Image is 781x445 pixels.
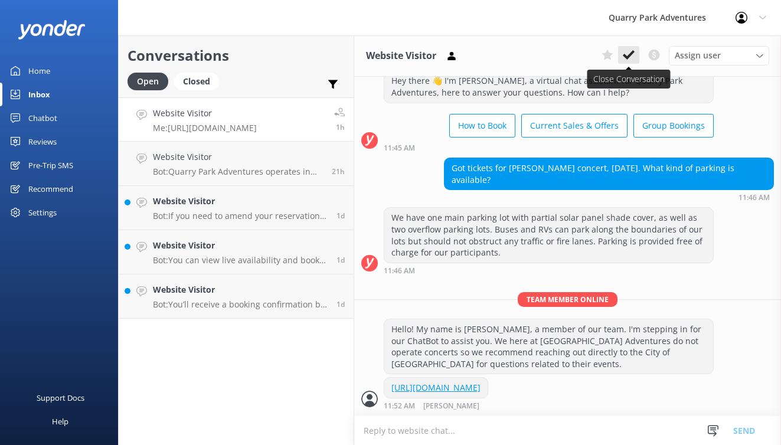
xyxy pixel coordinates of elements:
p: Me: [URL][DOMAIN_NAME] [153,123,257,133]
span: Sep 20 2025 06:20pm (UTC -07:00) America/Tijuana [336,299,345,309]
div: Home [28,59,50,83]
span: Sep 20 2025 07:47pm (UTC -07:00) America/Tijuana [336,255,345,265]
h4: Website Visitor [153,195,328,208]
div: Got tickets for [PERSON_NAME] concert, [DATE]. What kind of parking is available? [445,158,773,189]
div: Chatbot [28,106,57,130]
div: Closed [174,73,219,90]
a: Website VisitorBot:If you need to amend your reservation, please contact the Quarry Park team at ... [119,186,354,230]
a: Website VisitorBot:Quarry Park Adventures operates in rain and most weather conditions, but may c... [119,142,354,186]
span: Team member online [518,292,617,307]
h4: Website Visitor [153,283,328,296]
p: Bot: You can view live availability and book tickets online at [URL][DOMAIN_NAME]. [153,255,328,266]
span: Sep 20 2025 08:44pm (UTC -07:00) America/Tijuana [336,211,345,221]
p: Bot: You’ll receive a booking confirmation by email after completing your reservation. If you did... [153,299,328,310]
div: Help [52,410,68,433]
div: Sep 22 2025 11:46am (UTC -07:00) America/Tijuana [444,193,774,201]
div: Settings [28,201,57,224]
strong: 11:46 AM [738,194,770,201]
div: Inbox [28,83,50,106]
a: Website VisitorMe:[URL][DOMAIN_NAME]1h [119,97,354,142]
strong: 11:52 AM [384,403,415,410]
span: Assign user [675,49,721,62]
span: Sep 21 2025 03:59pm (UTC -07:00) America/Tijuana [332,166,345,176]
div: Hello! My name is [PERSON_NAME], a member of our team. I'm stepping in for our ChatBot to assist ... [384,319,713,374]
button: Group Bookings [633,114,714,138]
div: Hey there 👋 I'm [PERSON_NAME], a virtual chat assistant for Quarry Park Adventures, here to answe... [384,71,713,102]
a: Closed [174,74,225,87]
h4: Website Visitor [153,107,257,120]
div: Sep 22 2025 11:46am (UTC -07:00) America/Tijuana [384,266,714,274]
a: Website VisitorBot:You’ll receive a booking confirmation by email after completing your reservati... [119,274,354,319]
h2: Conversations [128,44,345,67]
div: Reviews [28,130,57,153]
h4: Website Visitor [153,150,323,163]
h4: Website Visitor [153,239,328,252]
span: [PERSON_NAME] [423,403,479,410]
strong: 11:46 AM [384,267,415,274]
button: Current Sales & Offers [521,114,628,138]
div: We have one main parking lot with partial solar panel shade cover, as well as two overflow parkin... [384,208,713,262]
div: Open [128,73,168,90]
a: Open [128,74,174,87]
button: How to Book [449,114,515,138]
strong: 11:45 AM [384,145,415,152]
div: Assign User [669,46,769,65]
p: Bot: Quarry Park Adventures operates in rain and most weather conditions, but may close in extrem... [153,166,323,177]
a: [URL][DOMAIN_NAME] [391,382,481,393]
h3: Website Visitor [366,48,436,64]
div: Pre-Trip SMS [28,153,73,177]
div: Sep 22 2025 11:45am (UTC -07:00) America/Tijuana [384,143,714,152]
span: Sep 22 2025 11:52am (UTC -07:00) America/Tijuana [336,122,345,132]
img: yonder-white-logo.png [18,20,86,40]
div: Support Docs [37,386,84,410]
div: Sep 22 2025 11:52am (UTC -07:00) America/Tijuana [384,401,518,410]
div: Recommend [28,177,73,201]
a: Website VisitorBot:You can view live availability and book tickets online at [URL][DOMAIN_NAME].1d [119,230,354,274]
p: Bot: If you need to amend your reservation, please contact the Quarry Park team at [PHONE_NUMBER]... [153,211,328,221]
